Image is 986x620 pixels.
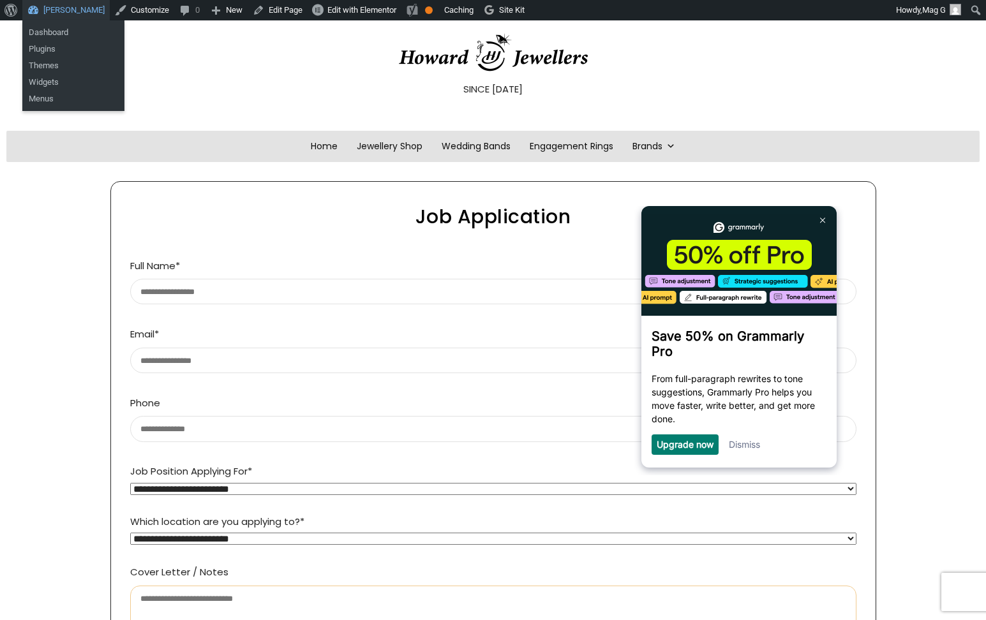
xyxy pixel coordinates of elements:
a: Brands [623,131,685,162]
p: SINCE [DATE] [6,81,980,98]
label: Which location are you applying to?* [130,515,856,545]
a: Dismiss [94,233,126,244]
a: Jewellery Shop [347,131,432,162]
label: Phone [130,396,856,435]
input: Full Name* [130,279,856,304]
img: close_x_white.png [186,11,191,17]
img: cf05b94ade4f42629b949fb8a375e811-frame-31613004.png [7,8,202,110]
label: Job Position Applying For* [130,464,856,494]
label: Email* [130,327,856,366]
input: Email* [130,348,856,373]
a: Plugins [22,41,124,57]
label: Full Name* [130,259,856,298]
ul: Howard Jewellers [22,20,124,61]
div: OK [425,6,433,14]
span: Mag G [922,5,946,15]
a: Home [301,131,347,162]
select: Which location are you applying to?* [130,533,856,545]
a: Upgrade now [22,233,79,244]
span: Site Kit [499,5,525,15]
select: Job Position Applying For* [130,483,856,495]
span: Edit with Elementor [327,5,396,15]
a: Dashboard [22,24,124,41]
ul: Howard Jewellers [22,54,124,111]
a: Wedding Bands [432,131,520,162]
p: From full-paragraph rewrites to tone suggestions, Grammarly Pro helps you move faster, write bett... [17,166,192,219]
h2: Job Application [117,207,869,226]
a: Themes [22,57,124,74]
a: Engagement Rings [520,131,623,162]
input: Phone [130,416,856,441]
a: Widgets [22,74,124,91]
h3: Save 50% on Grammarly Pro [17,122,192,153]
img: HowardJewellersLogo-04 [398,33,589,72]
a: Menus [22,91,124,107]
